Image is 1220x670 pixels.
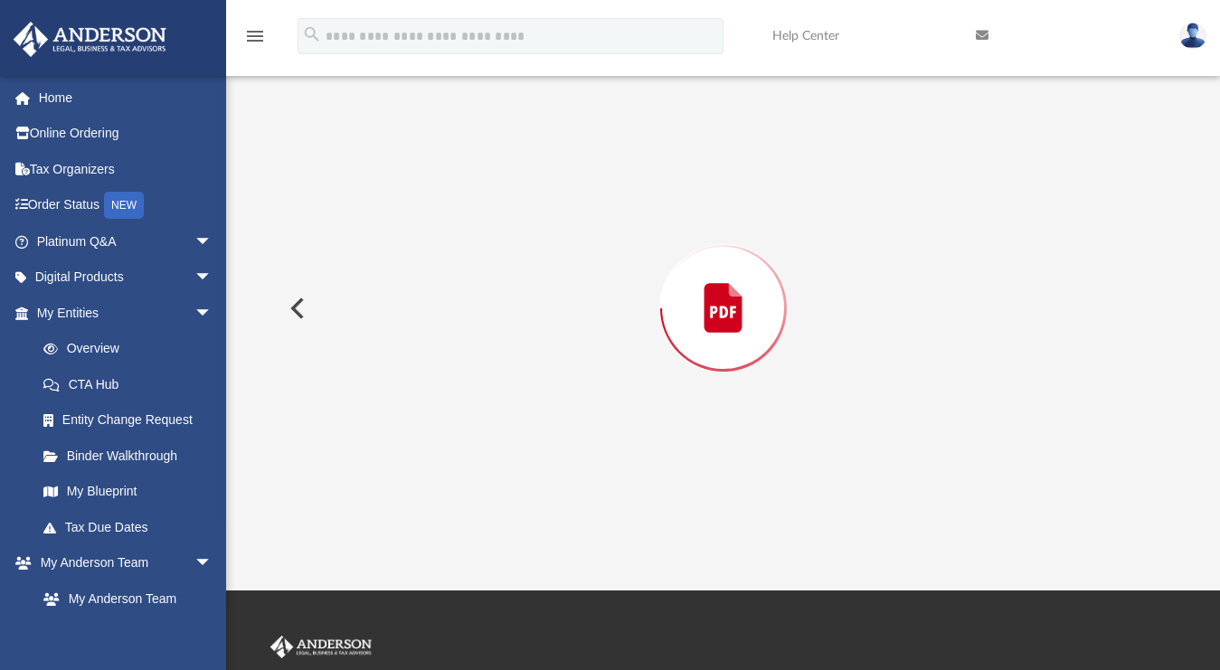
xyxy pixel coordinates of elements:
[13,187,240,224] a: Order StatusNEW
[13,295,240,331] a: My Entitiesarrow_drop_down
[13,260,240,296] a: Digital Productsarrow_drop_down
[13,116,240,152] a: Online Ordering
[276,283,316,334] button: Previous File
[1179,23,1206,49] img: User Pic
[25,402,240,439] a: Entity Change Request
[244,25,266,47] i: menu
[13,545,231,581] a: My Anderson Teamarrow_drop_down
[13,223,240,260] a: Platinum Q&Aarrow_drop_down
[25,474,231,510] a: My Blueprint
[302,24,322,44] i: search
[194,260,231,297] span: arrow_drop_down
[13,80,240,116] a: Home
[244,34,266,47] a: menu
[25,366,240,402] a: CTA Hub
[194,223,231,260] span: arrow_drop_down
[104,192,144,219] div: NEW
[25,580,222,617] a: My Anderson Team
[13,151,240,187] a: Tax Organizers
[25,331,240,367] a: Overview
[25,509,240,545] a: Tax Due Dates
[267,636,375,659] img: Anderson Advisors Platinum Portal
[8,22,172,57] img: Anderson Advisors Platinum Portal
[194,545,231,582] span: arrow_drop_down
[25,438,240,474] a: Binder Walkthrough
[194,295,231,332] span: arrow_drop_down
[276,27,1170,542] div: Preview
